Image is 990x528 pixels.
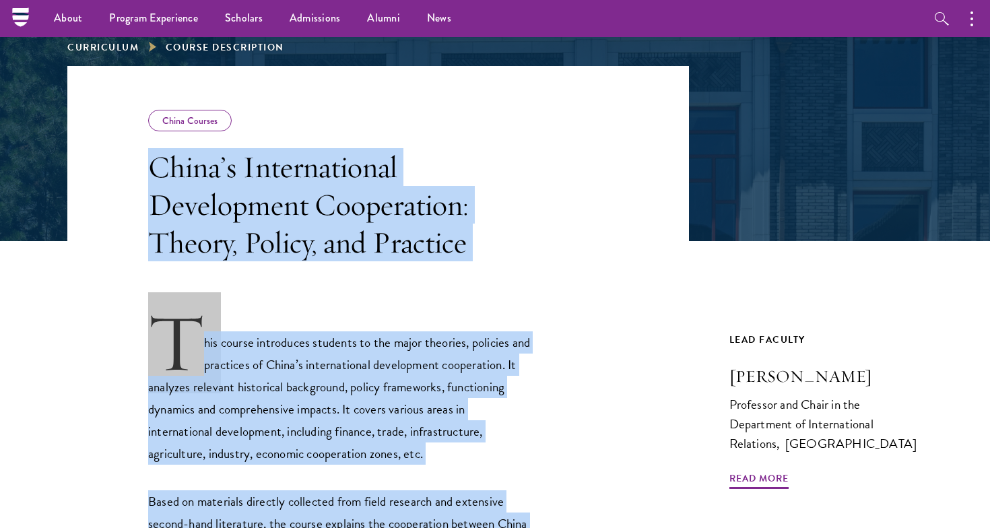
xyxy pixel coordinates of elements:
h3: [PERSON_NAME] [729,365,923,388]
span: Read More [729,470,789,491]
div: Professor and Chair in the Department of International Relations, [GEOGRAPHIC_DATA] [729,395,923,453]
h3: China’s International Development Cooperation: Theory, Policy, and Practice [148,148,532,261]
a: Lead Faculty [PERSON_NAME] Professor and Chair in the Department of International Relations, [GEO... [729,331,923,479]
span: Course Description [166,40,284,55]
div: Lead Faculty [729,331,923,348]
p: This course introduces students to the major theories, policies and practices of China’s internat... [148,312,532,465]
div: China Courses [148,110,232,131]
a: Curriculum [67,40,139,55]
